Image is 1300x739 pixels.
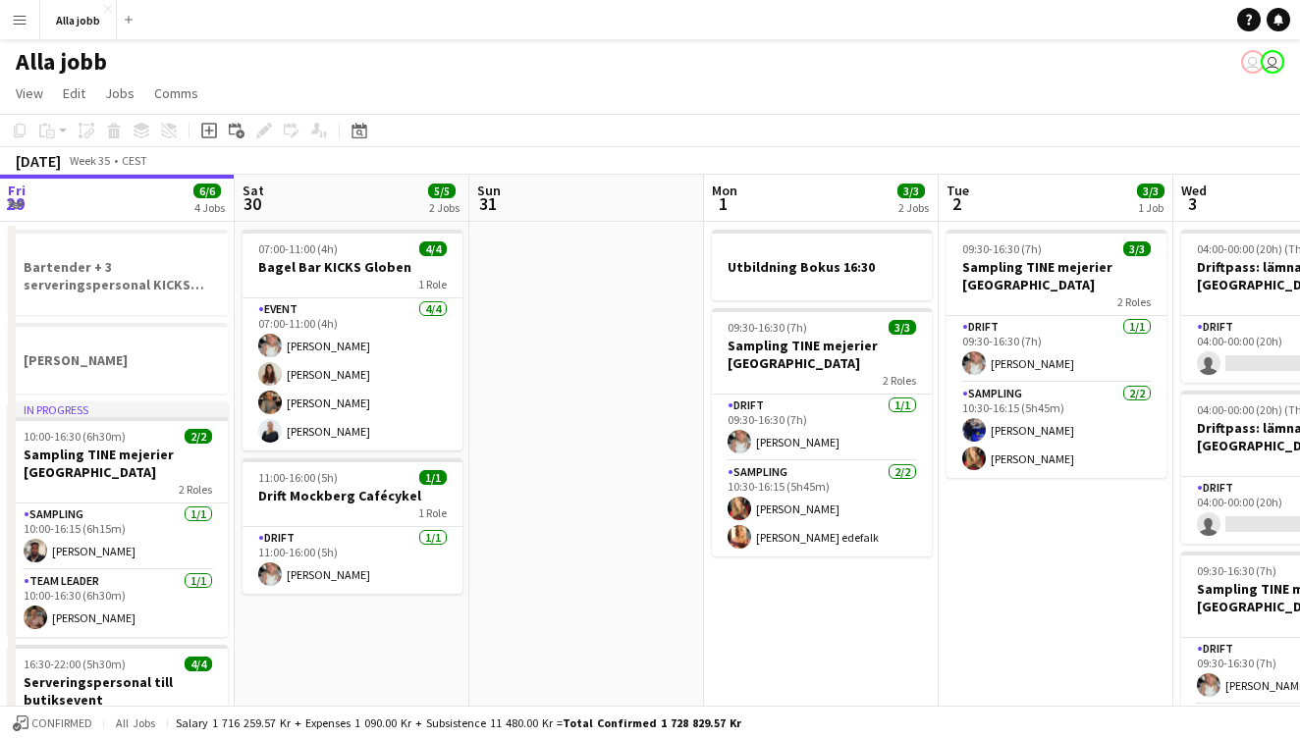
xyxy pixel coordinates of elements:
h1: Alla jobb [16,47,107,77]
span: Wed [1181,182,1207,199]
span: 1 [709,192,737,215]
span: 2 Roles [179,482,212,497]
app-card-role: Sampling1/110:00-16:15 (6h15m)[PERSON_NAME] [8,503,228,570]
div: 2 Jobs [898,200,929,215]
app-card-role: Sampling2/210:30-16:15 (5h45m)[PERSON_NAME][PERSON_NAME] [947,383,1166,478]
span: 2 Roles [883,373,916,388]
span: 3/3 [1123,241,1151,256]
span: 3/3 [1137,184,1165,198]
div: In progress [8,401,228,417]
span: 4/4 [185,657,212,671]
div: 4 Jobs [194,200,225,215]
app-job-card: In progress10:00-16:30 (6h30m)2/2Sampling TINE mejerier [GEOGRAPHIC_DATA]2 RolesSampling1/110:00-... [8,401,228,637]
span: Total Confirmed 1 728 829.57 kr [563,715,741,730]
span: 30 [240,192,264,215]
span: 6/6 [193,184,221,198]
button: Alla jobb [40,1,117,39]
span: 1 Role [418,505,447,520]
span: 2 [944,192,969,215]
span: 4/4 [419,241,447,256]
app-card-role: Drift1/109:30-16:30 (7h)[PERSON_NAME] [712,395,932,461]
span: Week 35 [65,153,114,168]
app-user-avatar: Stina Dahl [1261,50,1284,74]
a: Jobs [97,80,142,106]
app-user-avatar: August Löfgren [1241,50,1265,74]
span: 3/3 [897,184,925,198]
app-job-card: Utbildning Bokus 16:30 [712,230,932,300]
span: Tue [947,182,969,199]
div: 1 Job [1138,200,1164,215]
span: Confirmed [31,716,92,730]
div: [DATE] [16,151,61,171]
span: 31 [474,192,501,215]
app-card-role: Sampling2/210:30-16:15 (5h45m)[PERSON_NAME][PERSON_NAME] edefalk [712,461,932,556]
app-job-card: Bartender + 3 serveringspersonal KICKS Globen [8,230,228,315]
span: 3 [1178,192,1207,215]
app-card-role: Drift1/111:00-16:00 (5h)[PERSON_NAME] [243,527,462,594]
span: 2/2 [185,429,212,444]
button: Confirmed [10,713,95,734]
span: 09:30-16:30 (7h) [1197,563,1276,578]
app-card-role: Event4/407:00-11:00 (4h)[PERSON_NAME][PERSON_NAME][PERSON_NAME][PERSON_NAME] [243,298,462,450]
app-card-role: Drift1/109:30-16:30 (7h)[PERSON_NAME] [947,316,1166,383]
h3: Bagel Bar KICKS Globen [243,258,462,276]
span: 10:00-16:30 (6h30m) [24,429,126,444]
a: Edit [55,80,93,106]
span: 5/5 [428,184,456,198]
span: 3/3 [889,320,916,335]
h3: [PERSON_NAME] [8,351,228,369]
app-job-card: 09:30-16:30 (7h)3/3Sampling TINE mejerier [GEOGRAPHIC_DATA]2 RolesDrift1/109:30-16:30 (7h)[PERSON... [947,230,1166,478]
h3: Utbildning Bokus 16:30 [712,258,932,276]
span: 29 [5,192,26,215]
span: 09:30-16:30 (7h) [728,320,807,335]
span: 07:00-11:00 (4h) [258,241,338,256]
span: View [16,84,43,102]
span: Sat [243,182,264,199]
span: 2 Roles [1117,294,1151,309]
h3: Sampling TINE mejerier [GEOGRAPHIC_DATA] [8,446,228,481]
app-job-card: [PERSON_NAME] [8,323,228,394]
span: Fri [8,182,26,199]
div: Salary 1 716 259.57 kr + Expenses 1 090.00 kr + Subsistence 11 480.00 kr = [176,715,741,730]
span: Edit [63,84,85,102]
span: Sun [477,182,501,199]
div: CEST [122,153,147,168]
span: 1/1 [419,470,447,485]
span: Mon [712,182,737,199]
h3: Drift Mockberg Cafécykel [243,487,462,504]
h3: Sampling TINE mejerier [GEOGRAPHIC_DATA] [947,258,1166,293]
a: View [8,80,51,106]
div: 2 Jobs [429,200,460,215]
app-job-card: 11:00-16:00 (5h)1/1Drift Mockberg Cafécykel1 RoleDrift1/111:00-16:00 (5h)[PERSON_NAME] [243,458,462,594]
h3: Bartender + 3 serveringspersonal KICKS Globen [8,258,228,293]
h3: Serveringspersonal till butiksevent [8,673,228,709]
app-job-card: 07:00-11:00 (4h)4/4Bagel Bar KICKS Globen1 RoleEvent4/407:00-11:00 (4h)[PERSON_NAME][PERSON_NAME]... [243,230,462,450]
app-card-role: Team Leader1/110:00-16:30 (6h30m)[PERSON_NAME] [8,570,228,637]
span: 1 Role [418,277,447,291]
span: Comms [154,84,198,102]
a: Comms [146,80,206,106]
span: 11:00-16:00 (5h) [258,470,338,485]
span: 16:30-22:00 (5h30m) [24,657,126,671]
span: Jobs [105,84,135,102]
h3: Sampling TINE mejerier [GEOGRAPHIC_DATA] [712,337,932,372]
app-job-card: 09:30-16:30 (7h)3/3Sampling TINE mejerier [GEOGRAPHIC_DATA]2 RolesDrift1/109:30-16:30 (7h)[PERSON... [712,308,932,556]
span: 09:30-16:30 (7h) [962,241,1042,256]
span: All jobs [112,715,159,730]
